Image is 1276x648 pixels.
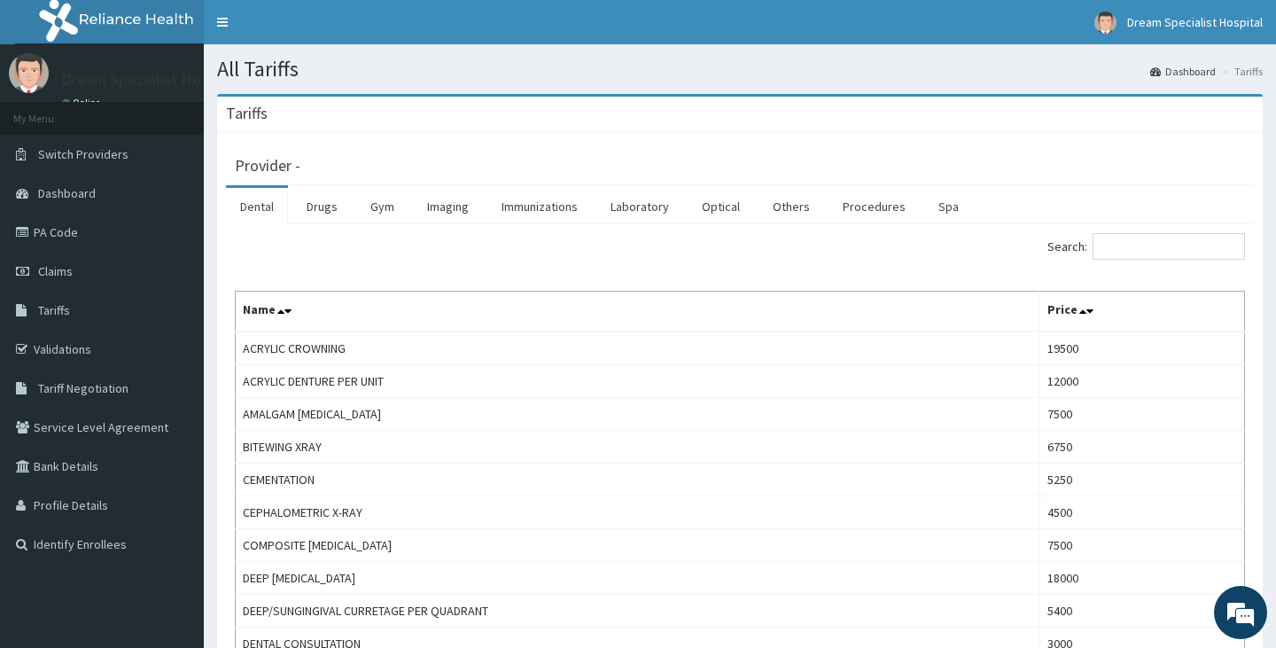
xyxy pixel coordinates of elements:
td: BITEWING XRAY [236,431,1040,464]
label: Search: [1047,233,1245,260]
td: 7500 [1040,398,1245,431]
td: AMALGAM [MEDICAL_DATA] [236,398,1040,431]
td: ACRYLIC CROWNING [236,332,1040,365]
span: Tariffs [38,302,70,318]
h3: Provider - [235,158,300,174]
td: 5400 [1040,595,1245,628]
span: Switch Providers [38,146,128,162]
img: User Image [1094,12,1116,34]
a: Drugs [292,188,352,225]
span: Tariff Negotiation [38,380,128,396]
h1: All Tariffs [217,58,1263,81]
span: Claims [38,263,73,279]
a: Laboratory [596,188,683,225]
h3: Tariffs [226,105,268,121]
td: COMPOSITE [MEDICAL_DATA] [236,529,1040,562]
img: User Image [9,53,49,93]
a: Spa [924,188,973,225]
td: 19500 [1040,332,1245,365]
th: Name [236,292,1040,332]
a: Dental [226,188,288,225]
a: Procedures [829,188,920,225]
td: 6750 [1040,431,1245,464]
a: Imaging [413,188,483,225]
td: ACRYLIC DENTURE PER UNIT [236,365,1040,398]
a: Others [759,188,824,225]
li: Tariffs [1218,64,1263,79]
a: Dashboard [1150,64,1216,79]
th: Price [1040,292,1245,332]
td: DEEP/SUNGINGIVAL CURRETAGE PER QUADRANT [236,595,1040,628]
p: Dream Specialist Hospital [62,72,240,88]
td: 5250 [1040,464,1245,496]
a: Online [62,97,105,109]
a: Gym [356,188,408,225]
td: CEPHALOMETRIC X-RAY [236,496,1040,529]
td: 12000 [1040,365,1245,398]
span: Dream Specialist Hospital [1127,14,1263,30]
td: CEMENTATION [236,464,1040,496]
a: Optical [688,188,754,225]
td: DEEP [MEDICAL_DATA] [236,562,1040,595]
td: 4500 [1040,496,1245,529]
td: 7500 [1040,529,1245,562]
a: Immunizations [487,188,592,225]
span: Dashboard [38,185,96,201]
input: Search: [1093,233,1245,260]
td: 18000 [1040,562,1245,595]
